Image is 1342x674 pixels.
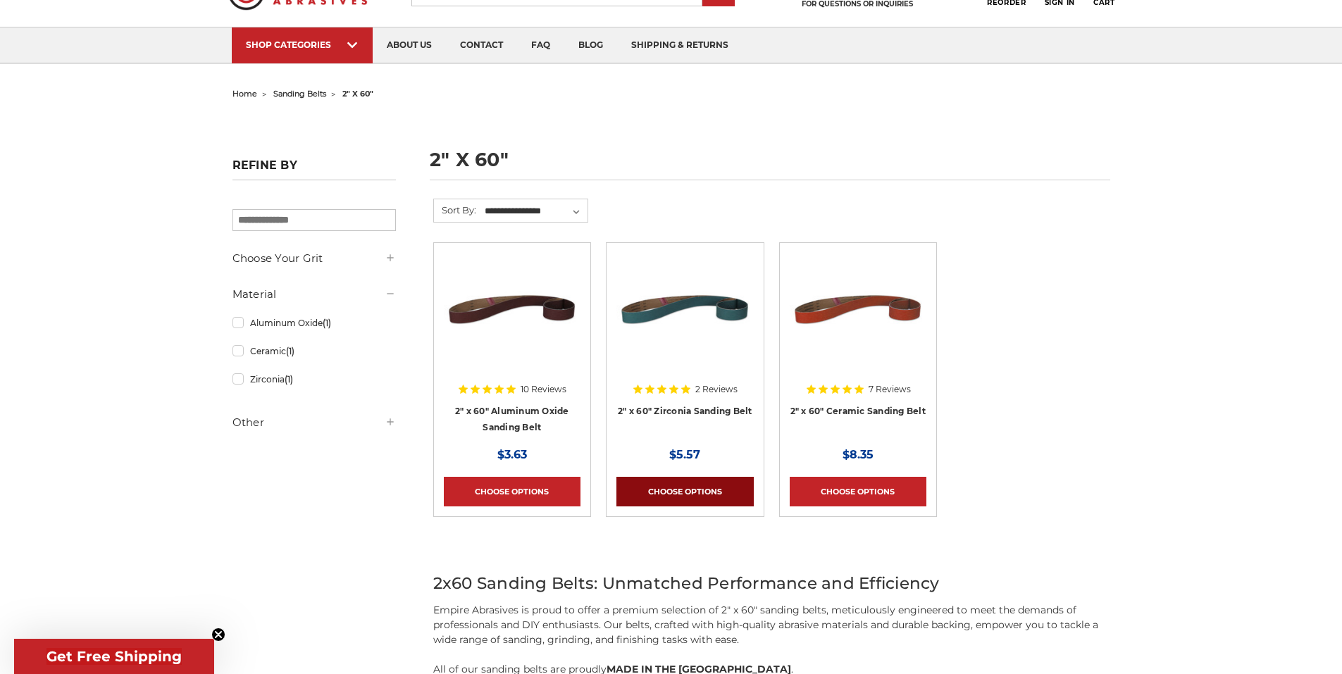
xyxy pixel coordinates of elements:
a: 2" x 60" Zirconia Pipe Sanding Belt [616,253,753,433]
select: Sort By: [483,201,588,222]
img: 2" x 60" Aluminum Oxide Pipe Sanding Belt [444,253,580,366]
p: Empire Abrasives is proud to offer a premium selection of 2" x 60" sanding belts, meticulously en... [433,603,1110,647]
span: $5.57 [669,448,700,461]
span: (1) [285,374,293,385]
div: SHOP CATEGORIES [246,39,359,50]
a: shipping & returns [617,27,743,63]
a: about us [373,27,446,63]
a: Ceramic [232,339,396,363]
img: 2" x 60" Zirconia Pipe Sanding Belt [616,253,753,366]
a: home [232,89,257,99]
span: (1) [323,318,331,328]
span: Get Free Shipping [46,648,182,665]
label: Sort By: [434,199,476,220]
h5: Material [232,286,396,303]
a: Choose Options [790,477,926,506]
span: 2" x 60" [342,89,373,99]
h5: Other [232,414,396,431]
h5: Choose Your Grit [232,250,396,267]
a: contact [446,27,517,63]
span: $3.63 [497,448,527,461]
a: Choose Options [444,477,580,506]
img: 2" x 60" Ceramic Pipe Sanding Belt [790,253,926,366]
a: sanding belts [273,89,326,99]
button: Close teaser [211,628,225,642]
h5: Refine by [232,158,396,180]
a: Choose Options [616,477,753,506]
a: faq [517,27,564,63]
a: 2" x 60" Aluminum Oxide Pipe Sanding Belt [444,253,580,433]
a: Zirconia [232,367,396,392]
a: Aluminum Oxide [232,311,396,335]
a: 2" x 60" Ceramic Pipe Sanding Belt [790,253,926,433]
div: Get Free ShippingClose teaser [14,639,214,674]
h2: 2x60 Sanding Belts: Unmatched Performance and Efficiency [433,571,1110,596]
a: blog [564,27,617,63]
span: (1) [286,346,294,356]
span: $8.35 [843,448,874,461]
h1: 2" x 60" [430,150,1110,180]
